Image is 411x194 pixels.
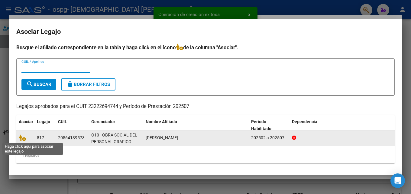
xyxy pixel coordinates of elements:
[89,115,143,135] datatable-header-cell: Gerenciador
[249,115,290,135] datatable-header-cell: Periodo Habilitado
[26,81,34,88] mat-icon: search
[16,148,395,163] div: 1 registros
[61,78,115,90] button: Borrar Filtros
[146,119,177,124] span: Nombre Afiliado
[37,119,50,124] span: Legajo
[21,79,56,90] button: Buscar
[146,135,178,140] span: NUÑEZ JARA DANTE
[16,115,34,135] datatable-header-cell: Asociar
[143,115,249,135] datatable-header-cell: Nombre Afiliado
[390,173,405,188] div: Open Intercom Messenger
[58,134,85,141] div: 20564139573
[251,134,287,141] div: 202502 a 202507
[66,81,74,88] mat-icon: delete
[66,82,110,87] span: Borrar Filtros
[16,44,395,51] h4: Busque el afiliado correspondiente en la tabla y haga click en el ícono de la columna "Asociar".
[34,115,56,135] datatable-header-cell: Legajo
[91,133,137,144] span: O10 - OBRA SOCIAL DEL PERSONAL GRAFICO
[292,119,317,124] span: Dependencia
[290,115,395,135] datatable-header-cell: Dependencia
[16,26,395,38] h2: Asociar Legajo
[56,115,89,135] datatable-header-cell: CUIL
[16,103,395,110] p: Legajos aprobados para el CUIT 23222694744 y Período de Prestación 202507
[251,119,271,131] span: Periodo Habilitado
[37,135,44,140] span: 817
[26,82,51,87] span: Buscar
[91,119,115,124] span: Gerenciador
[58,119,67,124] span: CUIL
[19,119,33,124] span: Asociar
